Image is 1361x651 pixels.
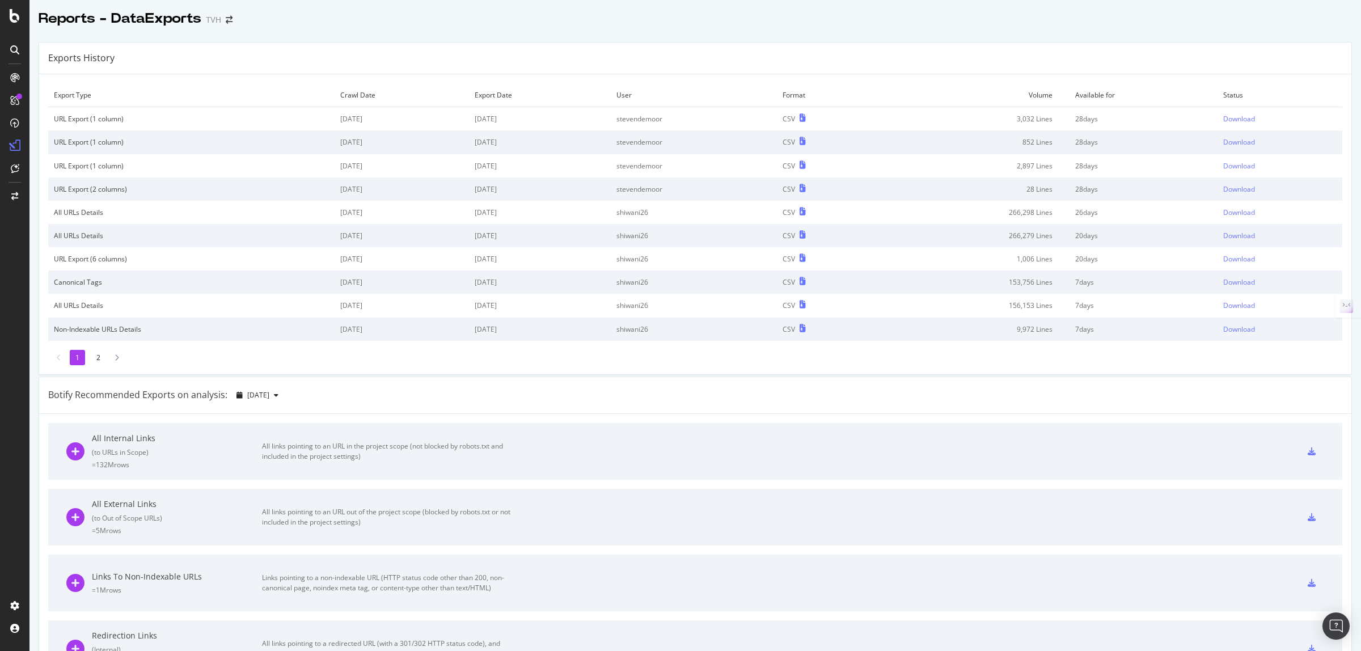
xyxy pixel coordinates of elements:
[1308,579,1316,587] div: csv-export
[1070,224,1218,247] td: 20 days
[1070,201,1218,224] td: 26 days
[783,161,795,171] div: CSV
[54,184,329,194] div: URL Export (2 columns)
[335,107,470,131] td: [DATE]
[783,324,795,334] div: CSV
[226,16,233,24] div: arrow-right-arrow-left
[877,107,1069,131] td: 3,032 Lines
[877,201,1069,224] td: 266,298 Lines
[783,184,795,194] div: CSV
[1223,254,1337,264] a: Download
[611,201,777,224] td: shiwani26
[262,507,517,527] div: All links pointing to an URL out of the project scope (blocked by robots.txt or not included in t...
[877,247,1069,270] td: 1,006 Lines
[232,386,283,404] button: [DATE]
[783,208,795,217] div: CSV
[1308,513,1316,521] div: csv-export
[1223,208,1255,217] div: Download
[1223,114,1337,124] a: Download
[39,9,201,28] div: Reports - DataExports
[877,130,1069,154] td: 852 Lines
[1322,612,1350,640] div: Open Intercom Messenger
[262,441,517,462] div: All links pointing to an URL in the project scope (not blocked by robots.txt and included in the ...
[1223,324,1255,334] div: Download
[1070,154,1218,177] td: 28 days
[247,390,269,400] span: 2025 Sep. 9th
[1223,208,1337,217] a: Download
[1223,137,1255,147] div: Download
[783,114,795,124] div: CSV
[54,114,329,124] div: URL Export (1 column)
[92,585,262,595] div: = 1M rows
[92,571,262,582] div: Links To Non-Indexable URLs
[262,573,517,593] div: Links pointing to a non-indexable URL (HTTP status code other than 200, non-canonical page, noind...
[469,224,610,247] td: [DATE]
[1070,177,1218,201] td: 28 days
[611,177,777,201] td: stevendemoor
[877,294,1069,317] td: 156,153 Lines
[1223,161,1337,171] a: Download
[335,201,470,224] td: [DATE]
[1308,447,1316,455] div: csv-export
[335,83,470,107] td: Crawl Date
[777,83,877,107] td: Format
[1070,247,1218,270] td: 20 days
[783,137,795,147] div: CSV
[92,460,262,470] div: = 132M rows
[54,137,329,147] div: URL Export (1 column)
[611,154,777,177] td: stevendemoor
[54,301,329,310] div: All URLs Details
[335,294,470,317] td: [DATE]
[1223,324,1337,334] a: Download
[70,350,85,365] li: 1
[92,526,262,535] div: = 5M rows
[783,254,795,264] div: CSV
[335,270,470,294] td: [DATE]
[1070,318,1218,341] td: 7 days
[1070,107,1218,131] td: 28 days
[1218,83,1342,107] td: Status
[1223,231,1255,240] div: Download
[469,270,610,294] td: [DATE]
[877,154,1069,177] td: 2,897 Lines
[1223,277,1337,287] a: Download
[877,318,1069,341] td: 9,972 Lines
[54,277,329,287] div: Canonical Tags
[48,52,115,65] div: Exports History
[54,231,329,240] div: All URLs Details
[1223,301,1255,310] div: Download
[877,270,1069,294] td: 153,756 Lines
[1223,301,1337,310] a: Download
[92,447,262,457] div: ( to URLs in Scope )
[335,177,470,201] td: [DATE]
[206,14,221,26] div: TVH
[1223,137,1337,147] a: Download
[469,201,610,224] td: [DATE]
[335,247,470,270] td: [DATE]
[48,388,227,401] div: Botify Recommended Exports on analysis:
[1070,83,1218,107] td: Available for
[611,318,777,341] td: shiwani26
[91,350,106,365] li: 2
[335,154,470,177] td: [DATE]
[335,318,470,341] td: [DATE]
[54,324,329,334] div: Non-Indexable URLs Details
[335,130,470,154] td: [DATE]
[783,231,795,240] div: CSV
[469,294,610,317] td: [DATE]
[54,254,329,264] div: URL Export (6 columns)
[611,224,777,247] td: shiwani26
[611,247,777,270] td: shiwani26
[54,208,329,217] div: All URLs Details
[469,107,610,131] td: [DATE]
[54,161,329,171] div: URL Export (1 column)
[92,433,262,444] div: All Internal Links
[1223,184,1255,194] div: Download
[48,83,335,107] td: Export Type
[335,224,470,247] td: [DATE]
[469,177,610,201] td: [DATE]
[1070,270,1218,294] td: 7 days
[877,224,1069,247] td: 266,279 Lines
[783,301,795,310] div: CSV
[1223,161,1255,171] div: Download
